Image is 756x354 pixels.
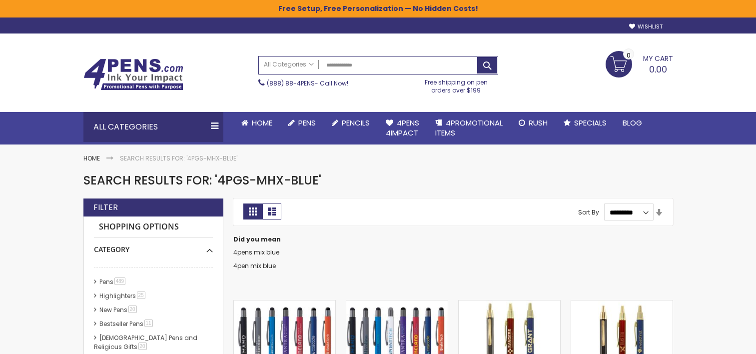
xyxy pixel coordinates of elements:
a: Blog [615,112,650,134]
a: 4pen mix blue [233,261,276,270]
strong: Shopping Options [94,216,213,238]
a: Pencils [324,112,378,134]
a: 4pens mix blue [233,248,279,256]
span: 20 [138,342,147,350]
div: Category [94,237,213,254]
a: Highlighters25 [97,291,149,300]
a: Rush [511,112,556,134]
img: 4Pens Custom Pens and Promotional Products [83,58,183,90]
a: Bestseller Pens11 [97,319,156,328]
a: Matrix Golden Metal Pen - LaserMax Imprint [459,300,560,308]
label: Sort By [578,208,599,216]
span: 0.00 [649,63,667,75]
div: Free shipping on pen orders over $199 [414,74,498,94]
a: (888) 88-4PENS [267,79,315,87]
span: 0 [627,50,631,60]
a: Matrix Golden Metal Pen - Standard Laser Engraved [571,300,673,308]
a: Bowie Softy with Stylus Pen - ColorJet [346,300,448,308]
a: 0.00 0 [606,51,673,76]
dt: Did you mean [233,235,673,243]
span: Pens [298,117,316,128]
a: New Pens20 [97,305,140,314]
a: 4PROMOTIONALITEMS [427,112,511,144]
a: [DEMOGRAPHIC_DATA] Pens and Religious Gifts20 [94,333,197,351]
span: All Categories [264,60,314,68]
span: 489 [114,277,126,285]
span: - Call Now! [267,79,348,87]
span: Specials [574,117,607,128]
span: 4PROMOTIONAL ITEMS [435,117,503,138]
a: Pens489 [97,277,129,286]
span: 4Pens 4impact [386,117,419,138]
a: All Categories [259,56,319,73]
span: 25 [137,291,145,299]
span: Rush [529,117,548,128]
span: 11 [144,319,153,327]
a: Pens [280,112,324,134]
a: Home [83,154,100,162]
a: Home [233,112,280,134]
a: Wishlist [629,23,663,30]
a: Bowie Softy with Stylus Pen - Laser [234,300,335,308]
span: Pencils [342,117,370,128]
strong: Search results for: '4pgs-mhx-blue' [120,154,237,162]
span: Home [252,117,272,128]
a: 4Pens4impact [378,112,427,144]
div: All Categories [83,112,223,142]
a: Specials [556,112,615,134]
span: 20 [128,305,137,313]
span: Search results for: '4pgs-mhx-blue' [83,172,321,188]
strong: Grid [243,203,262,219]
strong: Filter [93,202,118,213]
span: Blog [623,117,642,128]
